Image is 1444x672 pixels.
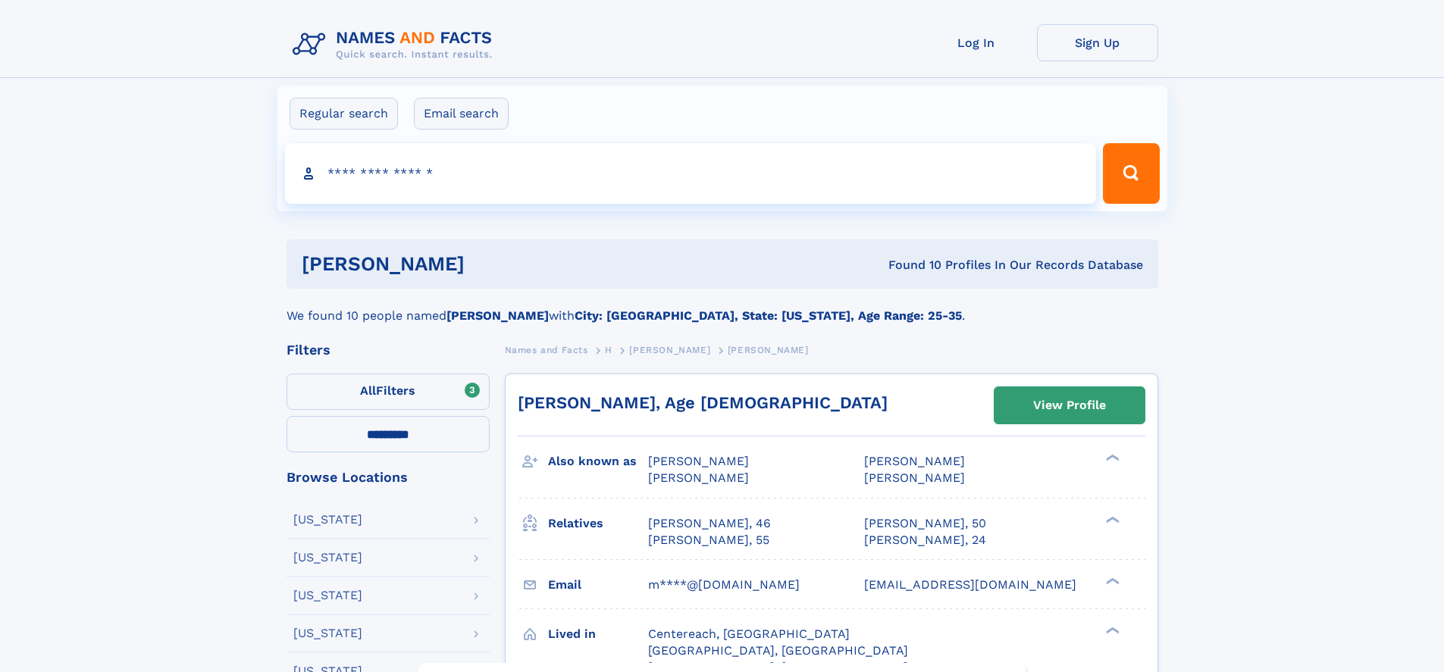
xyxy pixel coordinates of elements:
[302,255,677,273] h1: [PERSON_NAME]
[548,572,648,598] h3: Email
[648,627,850,641] span: Centereach, [GEOGRAPHIC_DATA]
[1033,388,1106,423] div: View Profile
[916,24,1037,61] a: Log In
[287,24,505,65] img: Logo Names and Facts
[629,345,710,355] span: [PERSON_NAME]
[995,387,1145,424] a: View Profile
[293,627,362,639] div: [US_STATE]
[287,470,490,484] div: Browse Locations
[864,515,986,532] a: [PERSON_NAME], 50
[446,308,549,323] b: [PERSON_NAME]
[648,532,769,549] a: [PERSON_NAME], 55
[548,449,648,474] h3: Also known as
[648,643,908,658] span: [GEOGRAPHIC_DATA], [GEOGRAPHIC_DATA]
[864,470,965,485] span: [PERSON_NAME]
[605,340,612,359] a: H
[293,514,362,526] div: [US_STATE]
[414,98,509,130] label: Email search
[864,532,986,549] a: [PERSON_NAME], 24
[676,257,1143,273] div: Found 10 Profiles In Our Records Database
[864,454,965,468] span: [PERSON_NAME]
[285,143,1097,204] input: search input
[648,470,749,485] span: [PERSON_NAME]
[505,340,588,359] a: Names and Facts
[287,374,490,410] label: Filters
[728,345,809,355] span: [PERSON_NAME]
[293,552,362,564] div: [US_STATE]
[287,343,490,357] div: Filters
[575,308,962,323] b: City: [GEOGRAPHIC_DATA], State: [US_STATE], Age Range: 25-35
[548,621,648,647] h3: Lived in
[548,511,648,536] h3: Relatives
[1102,453,1120,463] div: ❯
[605,345,612,355] span: H
[1037,24,1158,61] a: Sign Up
[1103,143,1159,204] button: Search Button
[629,340,710,359] a: [PERSON_NAME]
[1102,514,1120,524] div: ❯
[293,589,362,602] div: [US_STATE]
[290,98,398,130] label: Regular search
[648,515,771,532] a: [PERSON_NAME], 46
[287,289,1158,325] div: We found 10 people named with .
[360,383,376,398] span: All
[864,577,1076,592] span: [EMAIL_ADDRESS][DOMAIN_NAME]
[1102,625,1120,635] div: ❯
[648,454,749,468] span: [PERSON_NAME]
[518,393,888,412] a: [PERSON_NAME], Age [DEMOGRAPHIC_DATA]
[1102,576,1120,586] div: ❯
